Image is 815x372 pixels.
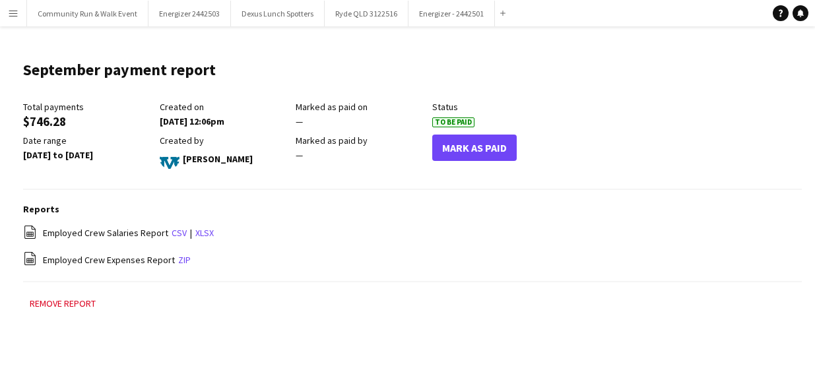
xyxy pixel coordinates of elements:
[27,1,148,26] button: Community Run & Walk Event
[43,254,175,266] span: Employed Crew Expenses Report
[23,115,153,127] div: $746.28
[23,295,102,311] button: Remove report
[408,1,495,26] button: Energizer - 2442501
[296,101,426,113] div: Marked as paid on
[432,117,474,127] span: To Be Paid
[23,101,153,113] div: Total payments
[325,1,408,26] button: Ryde QLD 3122516
[231,1,325,26] button: Dexus Lunch Spotters
[172,227,187,239] a: csv
[296,135,426,146] div: Marked as paid by
[178,254,191,266] a: zip
[148,1,231,26] button: Energizer 2442503
[432,101,562,113] div: Status
[160,101,290,113] div: Created on
[23,203,802,215] h3: Reports
[160,135,290,146] div: Created by
[296,149,303,161] span: —
[23,60,216,80] h1: September payment report
[23,149,153,161] div: [DATE] to [DATE]
[432,135,517,161] button: Mark As Paid
[43,227,168,239] span: Employed Crew Salaries Report
[23,225,802,241] div: |
[23,135,153,146] div: Date range
[296,115,303,127] span: —
[160,149,290,169] div: [PERSON_NAME]
[160,115,290,127] div: [DATE] 12:06pm
[195,227,214,239] a: xlsx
